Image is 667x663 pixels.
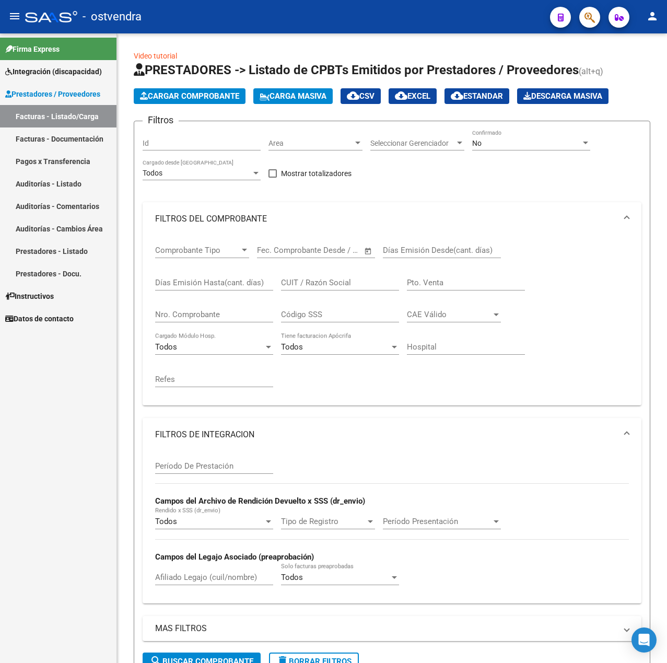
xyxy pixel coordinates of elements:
[472,139,482,147] span: No
[155,623,616,634] mat-panel-title: MAS FILTROS
[155,342,177,352] span: Todos
[5,66,102,77] span: Integración (discapacidad)
[444,88,509,104] button: Estandar
[281,517,366,526] span: Tipo de Registro
[383,517,492,526] span: Período Presentación
[257,246,291,255] input: Start date
[260,91,326,101] span: Carga Masiva
[143,451,641,603] div: FILTROS DE INTEGRACION
[370,139,455,148] span: Seleccionar Gerenciador
[8,10,21,22] mat-icon: menu
[143,616,641,641] mat-expansion-panel-header: MAS FILTROS
[155,246,240,255] span: Comprobante Tipo
[134,63,579,77] span: PRESTADORES -> Listado de CPBTs Emitidos por Prestadores / Proveedores
[347,89,359,102] mat-icon: cloud_download
[155,429,616,440] mat-panel-title: FILTROS DE INTEGRACION
[143,169,162,177] span: Todos
[281,573,303,582] span: Todos
[143,418,641,451] mat-expansion-panel-header: FILTROS DE INTEGRACION
[300,246,351,255] input: End date
[281,342,303,352] span: Todos
[155,496,365,506] strong: Campos del Archivo de Rendición Devuelto x SSS (dr_envio)
[155,552,314,562] strong: Campos del Legajo Asociado (preaprobación)
[143,202,641,236] mat-expansion-panel-header: FILTROS DEL COMPROBANTE
[140,91,239,101] span: Cargar Comprobante
[5,88,100,100] span: Prestadores / Proveedores
[5,290,54,302] span: Instructivos
[134,52,177,60] a: Video tutorial
[451,89,463,102] mat-icon: cloud_download
[362,245,375,257] button: Open calendar
[341,88,381,104] button: CSV
[134,88,245,104] button: Cargar Comprobante
[155,517,177,526] span: Todos
[579,66,603,76] span: (alt+q)
[517,88,609,104] button: Descarga Masiva
[268,139,353,148] span: Area
[523,91,602,101] span: Descarga Masiva
[631,627,657,653] div: Open Intercom Messenger
[451,91,503,101] span: Estandar
[155,213,616,225] mat-panel-title: FILTROS DEL COMPROBANTE
[347,91,375,101] span: CSV
[517,88,609,104] app-download-masive: Descarga masiva de comprobantes (adjuntos)
[395,89,407,102] mat-icon: cloud_download
[143,236,641,405] div: FILTROS DEL COMPROBANTE
[253,88,333,104] button: Carga Masiva
[646,10,659,22] mat-icon: person
[389,88,437,104] button: EXCEL
[5,43,60,55] span: Firma Express
[5,313,74,324] span: Datos de contacto
[407,310,492,319] span: CAE Válido
[281,167,352,180] span: Mostrar totalizadores
[143,113,179,127] h3: Filtros
[395,91,430,101] span: EXCEL
[83,5,142,28] span: - ostvendra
